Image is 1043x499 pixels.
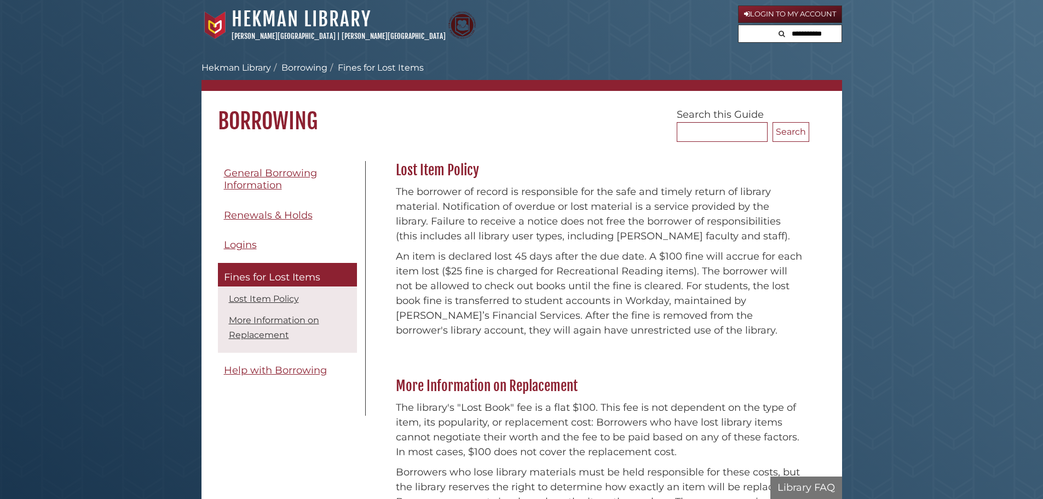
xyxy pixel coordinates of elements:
a: Fines for Lost Items [218,263,357,287]
p: An item is declared lost 45 days after the due date. A $100 fine will accrue for each item lost (... [396,249,804,338]
a: Borrowing [281,62,327,73]
h2: More Information on Replacement [390,377,809,395]
img: Calvin University [201,12,229,39]
button: Library FAQ [770,477,842,499]
span: Help with Borrowing [224,364,327,376]
h2: Lost Item Policy [390,162,809,179]
a: General Borrowing Information [218,161,357,198]
span: | [337,32,340,41]
h1: Borrowing [201,91,842,135]
div: Guide Pages [218,161,357,388]
img: Calvin Theological Seminary [448,12,476,39]
a: Help with Borrowing [218,358,357,383]
button: Search [775,25,788,40]
a: [PERSON_NAME][GEOGRAPHIC_DATA] [232,32,336,41]
span: Logins [224,239,257,251]
span: Fines for Lost Items [224,271,320,283]
i: Search [779,30,785,37]
a: Login to My Account [738,5,842,23]
p: The library's "Lost Book" fee is a flat $100. This fee is not dependent on the type of item, its ... [396,400,804,460]
a: Hekman Library [201,62,271,73]
li: Fines for Lost Items [327,61,424,74]
p: The borrower of record is responsible for the safe and timely return of library material. Notific... [396,185,804,244]
span: General Borrowing Information [224,167,317,192]
button: Search [773,122,809,142]
a: Renewals & Holds [218,203,357,228]
a: Hekman Library [232,7,371,31]
a: More Information on Replacement [229,315,319,340]
nav: breadcrumb [201,61,842,91]
a: Logins [218,233,357,257]
a: [PERSON_NAME][GEOGRAPHIC_DATA] [342,32,446,41]
span: Renewals & Holds [224,209,313,221]
a: Lost Item Policy [229,294,299,304]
